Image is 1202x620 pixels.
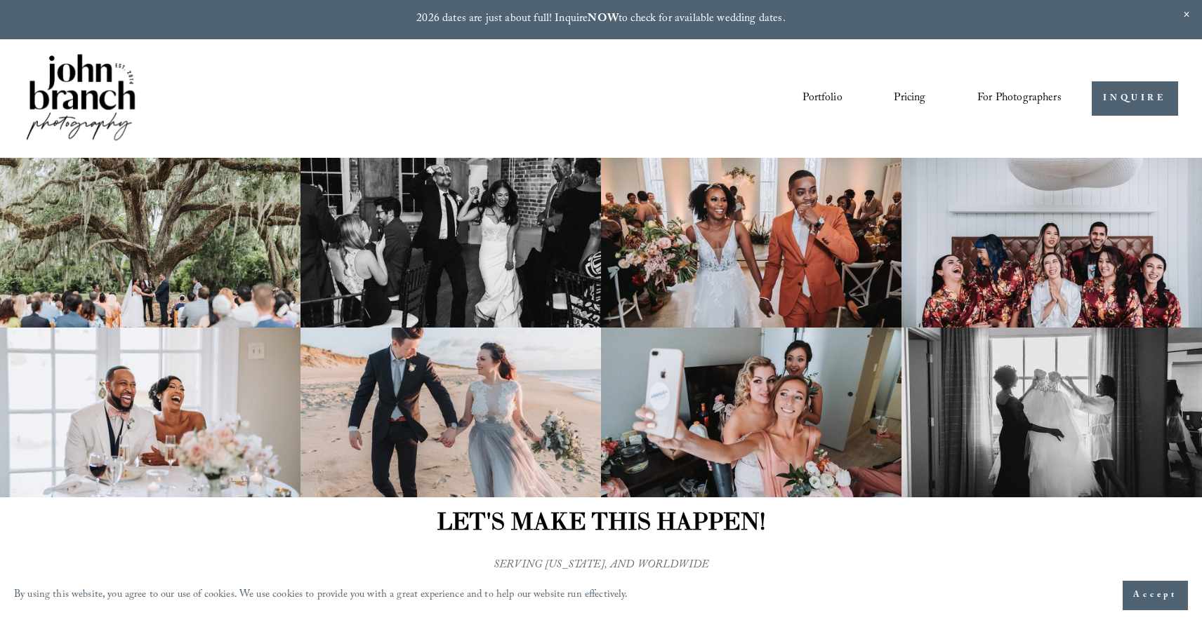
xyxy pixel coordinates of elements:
img: Wedding couple holding hands on a beach, dressed in formal attire. [300,328,601,497]
a: INQUIRE [1092,81,1178,116]
span: Accept [1133,588,1177,602]
img: Three women taking a selfie in a room, dressed for a special occasion. The woman in front holds a... [601,328,901,497]
a: Portfolio [803,87,842,111]
img: Two women holding up a wedding dress in front of a window, one in a dark dress and the other in a... [901,328,1202,497]
a: Pricing [894,87,925,111]
img: Group of people wearing floral robes, smiling and laughing, seated on a bed with a large white la... [901,158,1202,328]
em: SERVING [US_STATE], AND WORLDWIDE [494,556,708,575]
img: Bride and groom walking down the aisle in wedding attire, bride holding bouquet. [601,158,901,328]
img: A bride and groom energetically entering a wedding reception with guests cheering and clapping, s... [300,158,601,328]
p: By using this website, you agree to our use of cookies. We use cookies to provide you with a grea... [14,586,628,606]
a: folder dropdown [977,87,1062,111]
img: John Branch IV Photography [24,51,138,146]
strong: LET'S MAKE THIS HAPPEN! [437,506,765,536]
button: Accept [1123,581,1188,610]
span: For Photographers [977,88,1062,109]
